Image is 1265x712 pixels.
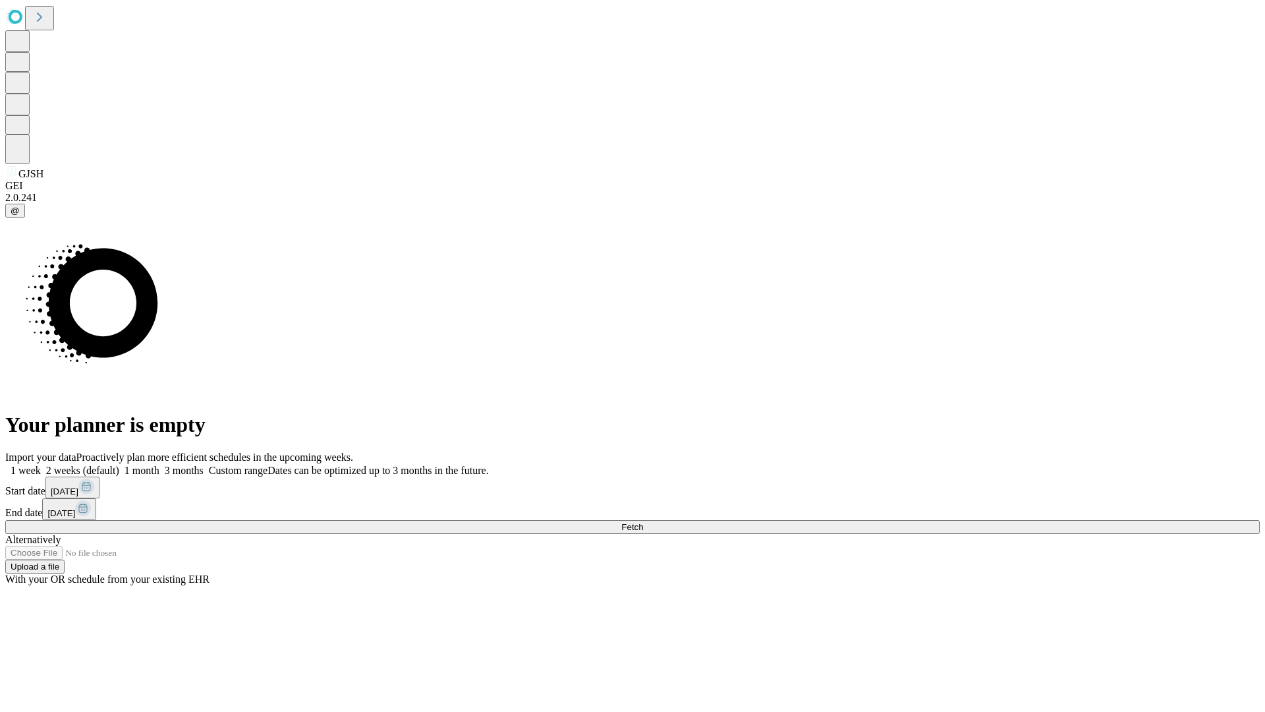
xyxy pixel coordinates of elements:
button: [DATE] [45,477,99,498]
div: GEI [5,180,1260,192]
span: Dates can be optimized up to 3 months in the future. [267,465,488,476]
span: With your OR schedule from your existing EHR [5,574,210,585]
span: Proactively plan more efficient schedules in the upcoming weeks. [76,452,353,463]
span: [DATE] [47,508,75,518]
button: Upload a file [5,560,65,574]
span: 1 month [125,465,159,476]
button: @ [5,204,25,218]
span: 1 week [11,465,41,476]
div: 2.0.241 [5,192,1260,204]
span: 2 weeks (default) [46,465,119,476]
h1: Your planner is empty [5,413,1260,437]
div: Start date [5,477,1260,498]
span: Import your data [5,452,76,463]
div: End date [5,498,1260,520]
span: 3 months [165,465,204,476]
button: Fetch [5,520,1260,534]
button: [DATE] [42,498,96,520]
span: Custom range [209,465,267,476]
span: @ [11,206,20,216]
span: GJSH [18,168,43,179]
span: Alternatively [5,534,61,545]
span: [DATE] [51,487,78,496]
span: Fetch [621,522,643,532]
